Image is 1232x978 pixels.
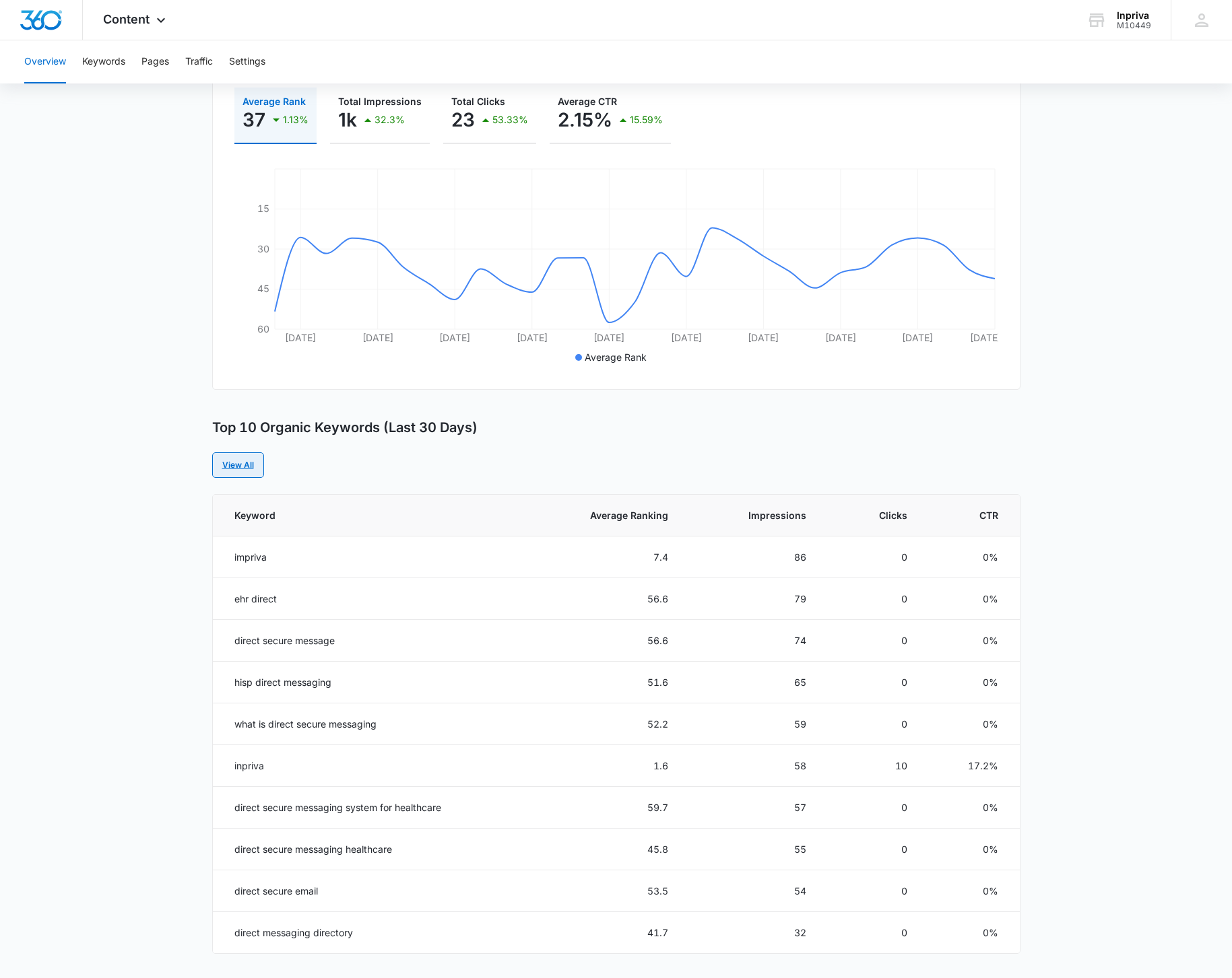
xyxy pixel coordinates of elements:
[858,508,907,522] span: Clicks
[822,703,923,745] td: 0
[521,578,684,620] td: 56.6
[283,115,309,125] p: 1.13%
[1117,21,1151,30] div: account id
[234,508,485,522] span: Keyword
[439,332,470,343] tspan: [DATE]
[242,96,306,107] span: Average Rank
[558,96,617,107] span: Average CTR
[213,578,521,620] td: ehr direct
[521,745,684,787] td: 1.6
[213,536,521,578] td: impriva
[213,662,521,703] td: hisp direct messaging
[521,620,684,662] td: 56.6
[521,787,684,829] td: 59.7
[923,662,1019,703] td: 0%
[824,332,855,343] tspan: [DATE]
[558,109,612,131] p: 2.15%
[185,40,213,83] button: Traffic
[684,912,822,954] td: 32
[684,578,822,620] td: 79
[684,829,822,870] td: 55
[923,870,1019,912] td: 0%
[103,12,150,26] span: Content
[521,912,684,954] td: 41.7
[822,578,923,620] td: 0
[720,508,806,522] span: Impressions
[521,870,684,912] td: 53.5
[212,419,478,436] h3: Top 10 Organic Keywords (Last 30 Days)
[141,40,169,83] button: Pages
[375,115,405,125] p: 32.3%
[822,870,923,912] td: 0
[902,332,933,343] tspan: [DATE]
[242,109,265,131] p: 37
[492,115,528,125] p: 53.33%
[822,912,923,954] td: 0
[822,787,923,829] td: 0
[451,109,475,131] p: 23
[338,109,357,131] p: 1k
[923,912,1019,954] td: 0%
[213,870,521,912] td: direct secure email
[923,787,1019,829] td: 0%
[521,703,684,745] td: 52.2
[684,787,822,829] td: 57
[923,703,1019,745] td: 0%
[822,829,923,870] td: 0
[212,452,264,478] a: View All
[593,332,624,343] tspan: [DATE]
[521,536,684,578] td: 7.4
[684,703,822,745] td: 59
[338,96,422,107] span: Total Impressions
[213,829,521,870] td: direct secure messaging healthcare
[24,40,66,83] button: Overview
[285,332,316,343] tspan: [DATE]
[213,912,521,954] td: direct messaging directory
[969,332,1000,343] tspan: [DATE]
[959,508,998,522] span: CTR
[822,745,923,787] td: 10
[822,536,923,578] td: 0
[556,508,668,522] span: Average Ranking
[1117,10,1151,21] div: account name
[923,578,1019,620] td: 0%
[923,536,1019,578] td: 0%
[213,745,521,787] td: inpriva
[684,870,822,912] td: 54
[923,745,1019,787] td: 17.2%
[213,787,521,829] td: direct secure messaging system for healthcare
[362,332,393,343] tspan: [DATE]
[257,323,269,335] tspan: 60
[257,203,269,214] tspan: 15
[822,662,923,703] td: 0
[684,662,822,703] td: 65
[748,332,779,343] tspan: [DATE]
[923,620,1019,662] td: 0%
[521,829,684,870] td: 45.8
[684,536,822,578] td: 86
[521,662,684,703] td: 51.6
[213,620,521,662] td: direct secure message
[257,283,269,294] tspan: 45
[451,96,505,107] span: Total Clicks
[257,243,269,254] tspan: 30
[229,40,265,83] button: Settings
[585,351,647,363] span: Average Rank
[213,703,521,745] td: what is direct secure messaging
[684,745,822,787] td: 58
[684,620,822,662] td: 74
[670,332,701,343] tspan: [DATE]
[630,115,663,125] p: 15.59%
[82,40,125,83] button: Keywords
[923,829,1019,870] td: 0%
[822,620,923,662] td: 0
[516,332,547,343] tspan: [DATE]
